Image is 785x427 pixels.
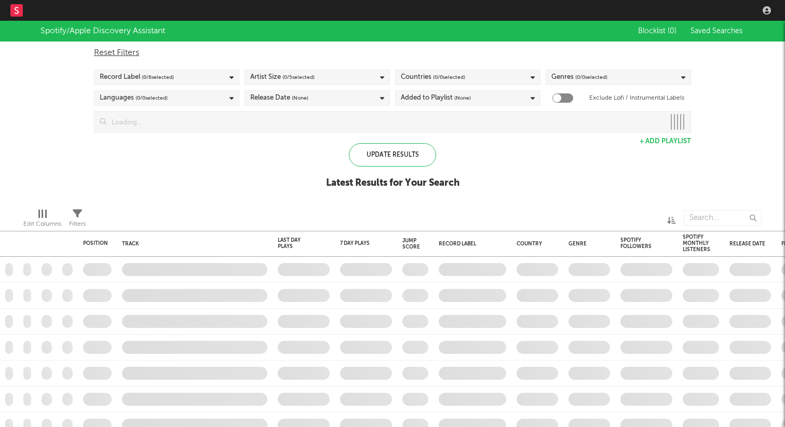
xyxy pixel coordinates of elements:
[250,71,315,84] div: Artist Size
[454,92,471,104] span: (None)
[250,92,308,104] div: Release Date
[638,27,676,35] span: Blocklist
[401,71,465,84] div: Countries
[401,92,471,104] div: Added to Playlist
[551,71,607,84] div: Genres
[691,27,745,35] span: Saved Searches
[100,71,174,84] div: Record Label
[40,25,165,37] div: Spotify/Apple Discovery Assistant
[349,143,436,167] div: Update Results
[433,71,465,84] span: ( 0 / 0 selected)
[69,218,86,230] div: Filters
[106,112,665,132] input: Loading...
[683,234,710,253] div: Spotify Monthly Listeners
[517,241,553,247] div: Country
[94,47,691,59] div: Reset Filters
[439,241,501,247] div: Record Label
[23,218,61,230] div: Edit Columns
[100,92,168,104] div: Languages
[668,27,676,35] span: ( 0 )
[575,71,607,84] span: ( 0 / 0 selected)
[83,240,108,246] div: Position
[292,92,308,104] span: (None)
[142,71,174,84] span: ( 0 / 6 selected)
[687,27,745,35] button: Saved Searches
[69,205,86,235] div: Filters
[326,177,459,189] div: Latest Results for Your Search
[684,210,762,226] input: Search...
[340,240,376,246] div: 7 Day Plays
[729,241,766,247] div: Release Date
[589,92,684,104] label: Exclude Lofi / Instrumental Labels
[620,237,657,250] div: Spotify Followers
[122,241,262,247] div: Track
[23,205,61,235] div: Edit Columns
[402,238,420,250] div: Jump Score
[640,138,691,145] button: + Add Playlist
[569,241,605,247] div: Genre
[278,237,314,250] div: Last Day Plays
[136,92,168,104] span: ( 0 / 0 selected)
[282,71,315,84] span: ( 0 / 5 selected)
